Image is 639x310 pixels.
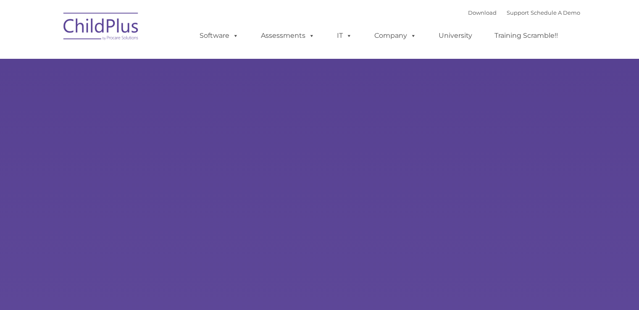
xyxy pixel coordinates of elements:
img: ChildPlus by Procare Solutions [59,7,143,49]
a: Company [366,27,425,44]
a: Training Scramble!! [486,27,566,44]
a: University [430,27,481,44]
a: Download [468,9,497,16]
a: Support [507,9,529,16]
font: | [468,9,580,16]
a: Assessments [252,27,323,44]
a: IT [329,27,360,44]
a: Software [191,27,247,44]
a: Schedule A Demo [531,9,580,16]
